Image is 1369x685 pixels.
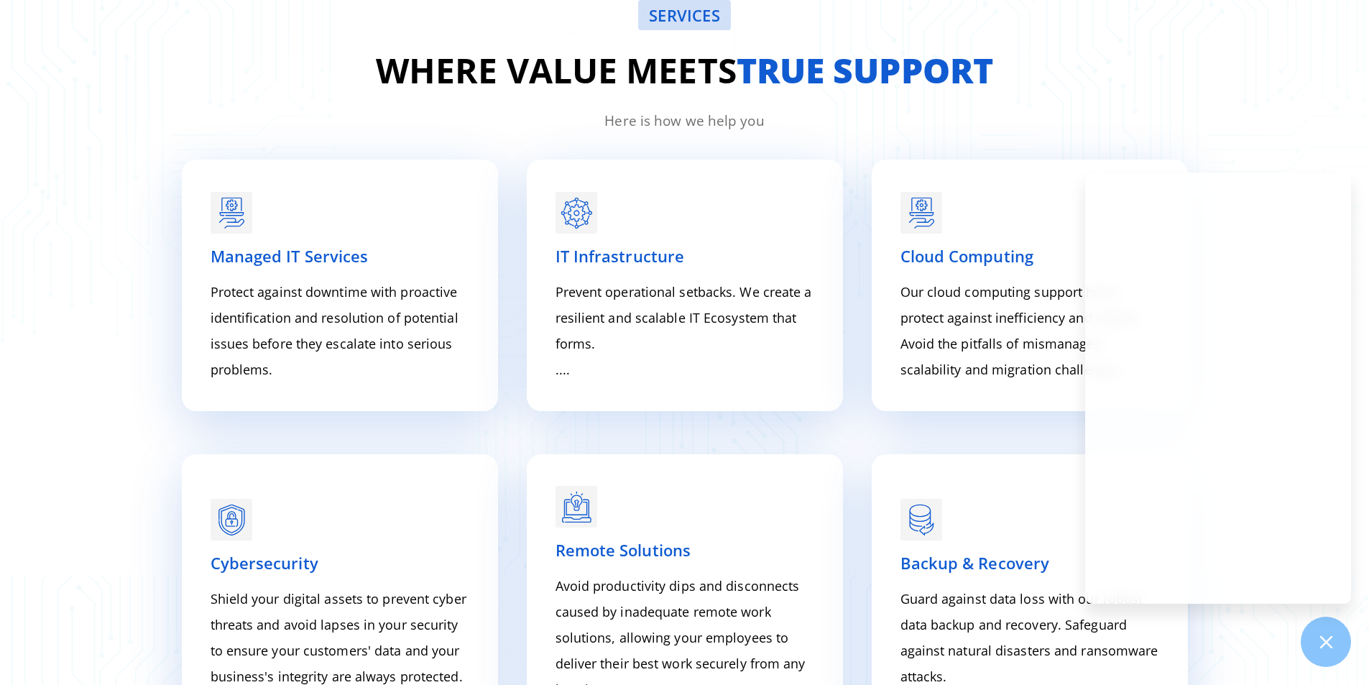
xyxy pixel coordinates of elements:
[900,552,1050,574] span: Backup & Recovery
[211,552,318,574] span: Cybersecurity
[211,245,369,267] span: Managed IT Services
[1085,173,1351,604] iframe: Chatgenie Messenger
[556,245,685,267] span: IT Infrastructure
[167,111,1202,132] p: Here is how we help you
[900,245,1034,267] span: Cloud Computing
[167,45,1202,96] h2: Where value meets
[556,539,691,561] span: Remote Solutions
[649,7,720,23] span: SERVICES
[737,47,993,93] strong: true support
[211,279,469,382] p: Protect against downtime with proactive identification and resolution of potential issues before ...
[900,279,1159,382] p: Our cloud computing support helps protect against inefficiency and rigidity. Avoid the pitfalls o...
[556,279,814,382] p: Prevent operational setbacks. We create a resilient and scalable IT Ecosystem that forms. ....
